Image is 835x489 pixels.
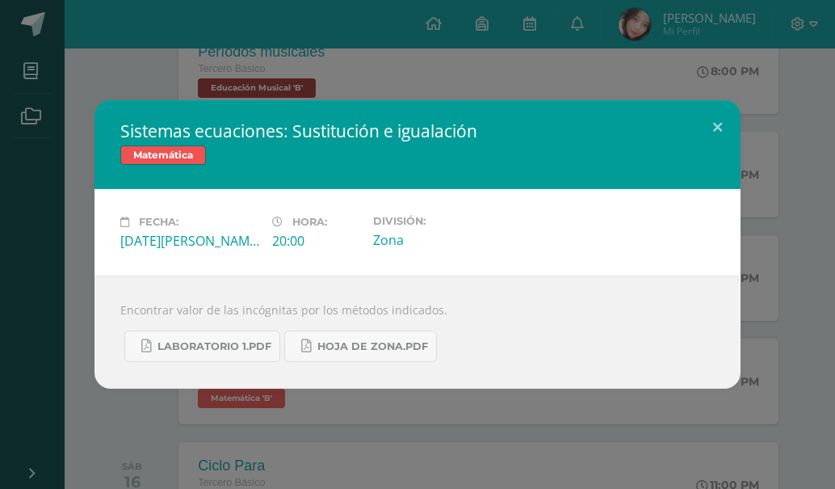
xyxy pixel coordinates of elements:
span: Fecha: [139,216,178,228]
span: Matemática [120,145,206,165]
span: Laboratorio 1.pdf [157,340,271,353]
button: Close (Esc) [694,100,741,155]
a: Hoja de zona.pdf [284,331,437,362]
label: División: [373,215,512,227]
span: Hora: [292,216,327,228]
span: Hoja de zona.pdf [317,340,428,353]
h2: Sistemas ecuaciones: Sustitución e igualación [120,120,715,142]
div: Zona [373,231,512,249]
a: Laboratorio 1.pdf [124,331,280,362]
div: Encontrar valor de las incógnitas por los métodos indicados. [94,276,741,389]
div: [DATE][PERSON_NAME] [120,232,259,250]
div: 20:00 [272,232,360,250]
